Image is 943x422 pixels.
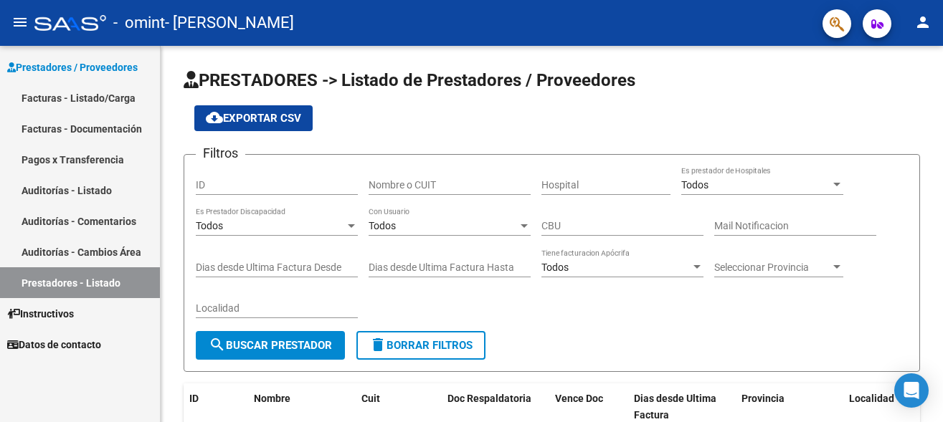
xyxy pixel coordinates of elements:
mat-icon: menu [11,14,29,31]
span: ID [189,393,199,404]
span: - [PERSON_NAME] [165,7,294,39]
span: Localidad [849,393,894,404]
mat-icon: delete [369,336,387,353]
span: Dias desde Ultima Factura [634,393,716,421]
button: Exportar CSV [194,105,313,131]
button: Buscar Prestador [196,331,345,360]
span: Datos de contacto [7,337,101,353]
span: Provincia [741,393,785,404]
span: Buscar Prestador [209,339,332,352]
span: Todos [369,220,396,231]
span: Todos [541,262,569,273]
span: Nombre [254,393,290,404]
span: Doc Respaldatoria [447,393,531,404]
button: Borrar Filtros [356,331,485,360]
span: - omint [113,7,165,39]
span: Cuit [361,393,380,404]
span: Vence Doc [555,393,603,404]
span: PRESTADORES -> Listado de Prestadores / Proveedores [184,70,635,90]
span: Exportar CSV [206,112,301,125]
span: Todos [681,179,709,191]
span: Todos [196,220,223,231]
span: Prestadores / Proveedores [7,59,138,75]
mat-icon: search [209,336,226,353]
h3: Filtros [196,143,245,163]
mat-icon: person [914,14,932,31]
span: Borrar Filtros [369,339,473,352]
div: Open Intercom Messenger [894,373,929,408]
mat-icon: cloud_download [206,109,223,126]
span: Instructivos [7,306,74,322]
span: Seleccionar Provincia [714,262,830,274]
